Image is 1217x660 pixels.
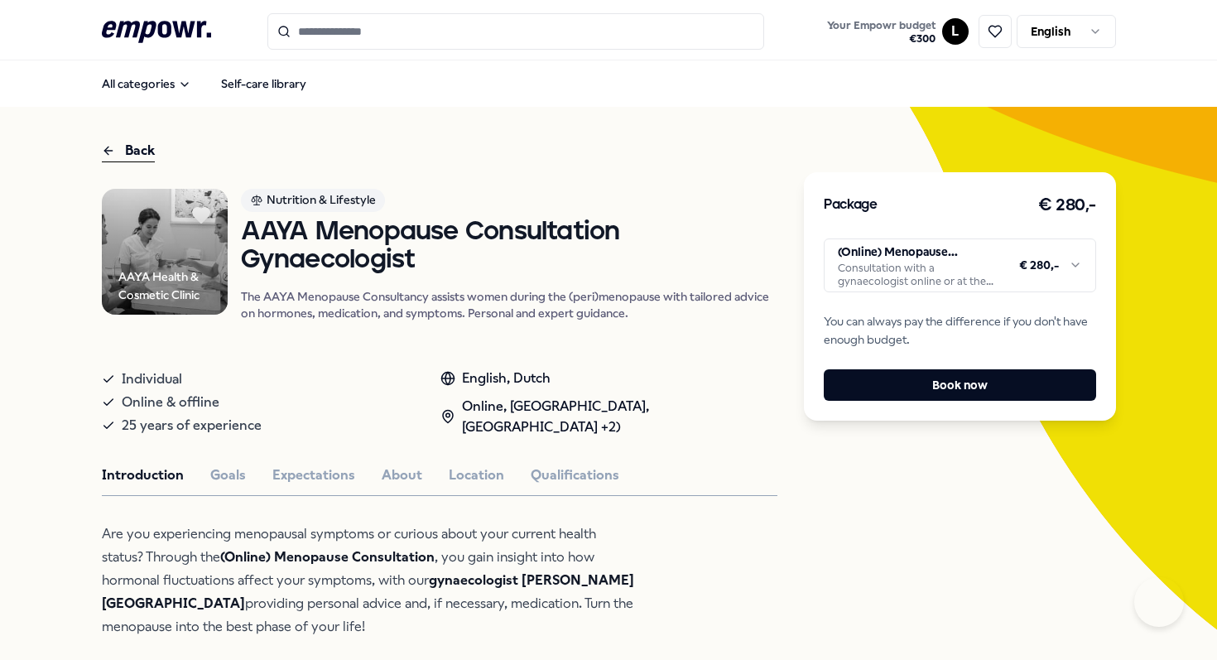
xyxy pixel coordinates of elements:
[89,67,320,100] nav: Main
[208,67,320,100] a: Self-care library
[820,14,942,49] a: Your Empowr budget€300
[118,267,228,305] div: AAYA Health & Cosmetic Clinic
[827,32,936,46] span: € 300
[824,312,1095,349] span: You can always pay the difference if you don't have enough budget.
[102,189,228,315] img: Product Image
[824,369,1095,401] button: Book now
[531,465,619,486] button: Qualifications
[382,465,422,486] button: About
[824,16,939,49] button: Your Empowr budget€300
[1038,192,1096,219] h3: € 280,-
[122,414,262,437] span: 25 years of experience
[122,391,219,414] span: Online & offline
[449,465,504,486] button: Location
[1134,577,1184,627] iframe: Help Scout Beacon - Open
[210,465,246,486] button: Goals
[220,549,435,565] strong: (Online) Menopause Consultation
[272,465,355,486] button: Expectations
[241,218,778,275] h1: AAYA Menopause Consultation Gynaecologist
[241,189,385,212] div: Nutrition & Lifestyle
[942,18,969,45] button: L
[102,140,155,162] div: Back
[102,523,640,638] p: Are you experiencing menopausal symptoms or curious about your current health status? Through the...
[827,19,936,32] span: Your Empowr budget
[267,13,764,50] input: Search for products, categories or subcategories
[122,368,182,391] span: Individual
[102,465,184,486] button: Introduction
[440,396,777,438] div: Online, [GEOGRAPHIC_DATA], [GEOGRAPHIC_DATA] +2)
[824,195,877,216] h3: Package
[89,67,204,100] button: All categories
[241,288,778,321] p: The AAYA Menopause Consultancy assists women during the (peri)menopause with tailored advice on h...
[440,368,777,389] div: English, Dutch
[241,189,778,218] a: Nutrition & Lifestyle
